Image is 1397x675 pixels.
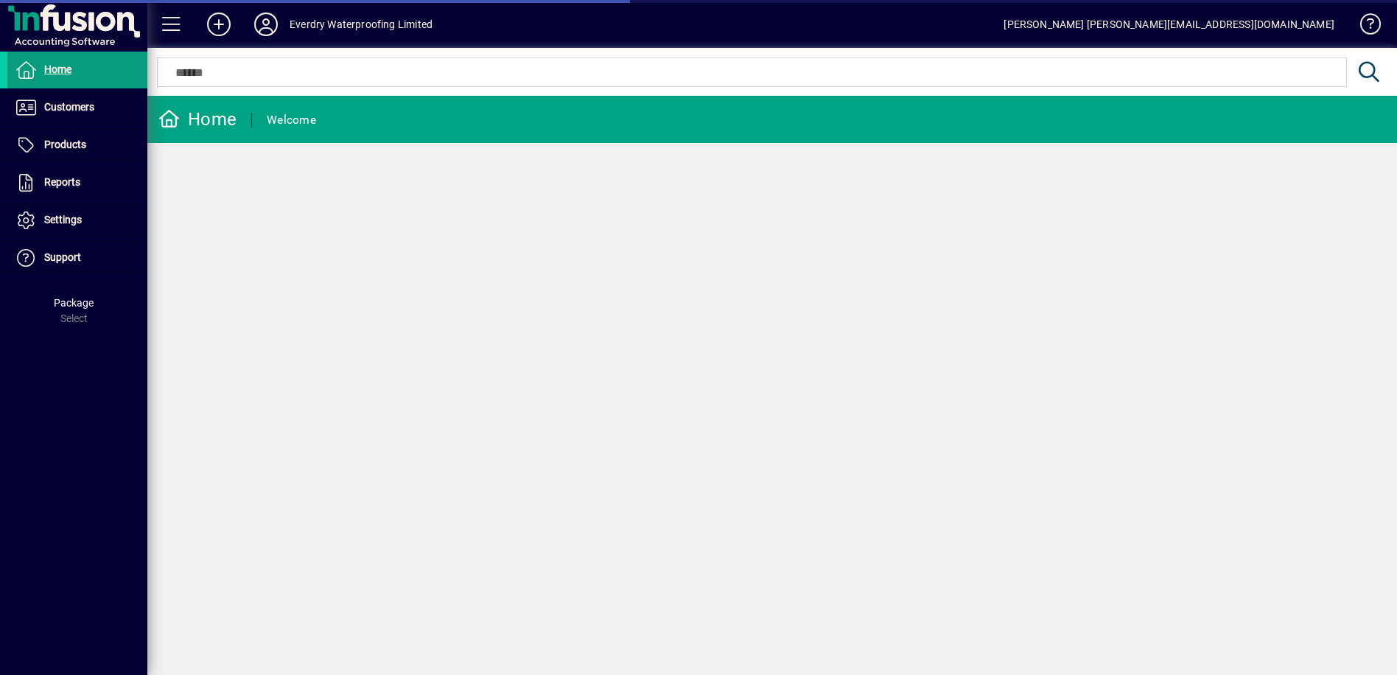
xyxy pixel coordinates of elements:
[7,164,147,201] a: Reports
[1349,3,1379,51] a: Knowledge Base
[195,11,242,38] button: Add
[242,11,290,38] button: Profile
[44,139,86,150] span: Products
[44,101,94,113] span: Customers
[44,63,71,75] span: Home
[7,239,147,276] a: Support
[158,108,237,131] div: Home
[267,108,316,132] div: Welcome
[44,251,81,263] span: Support
[7,202,147,239] a: Settings
[1004,13,1334,36] div: [PERSON_NAME] [PERSON_NAME][EMAIL_ADDRESS][DOMAIN_NAME]
[290,13,433,36] div: Everdry Waterproofing Limited
[54,297,94,309] span: Package
[44,176,80,188] span: Reports
[7,127,147,164] a: Products
[44,214,82,225] span: Settings
[7,89,147,126] a: Customers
